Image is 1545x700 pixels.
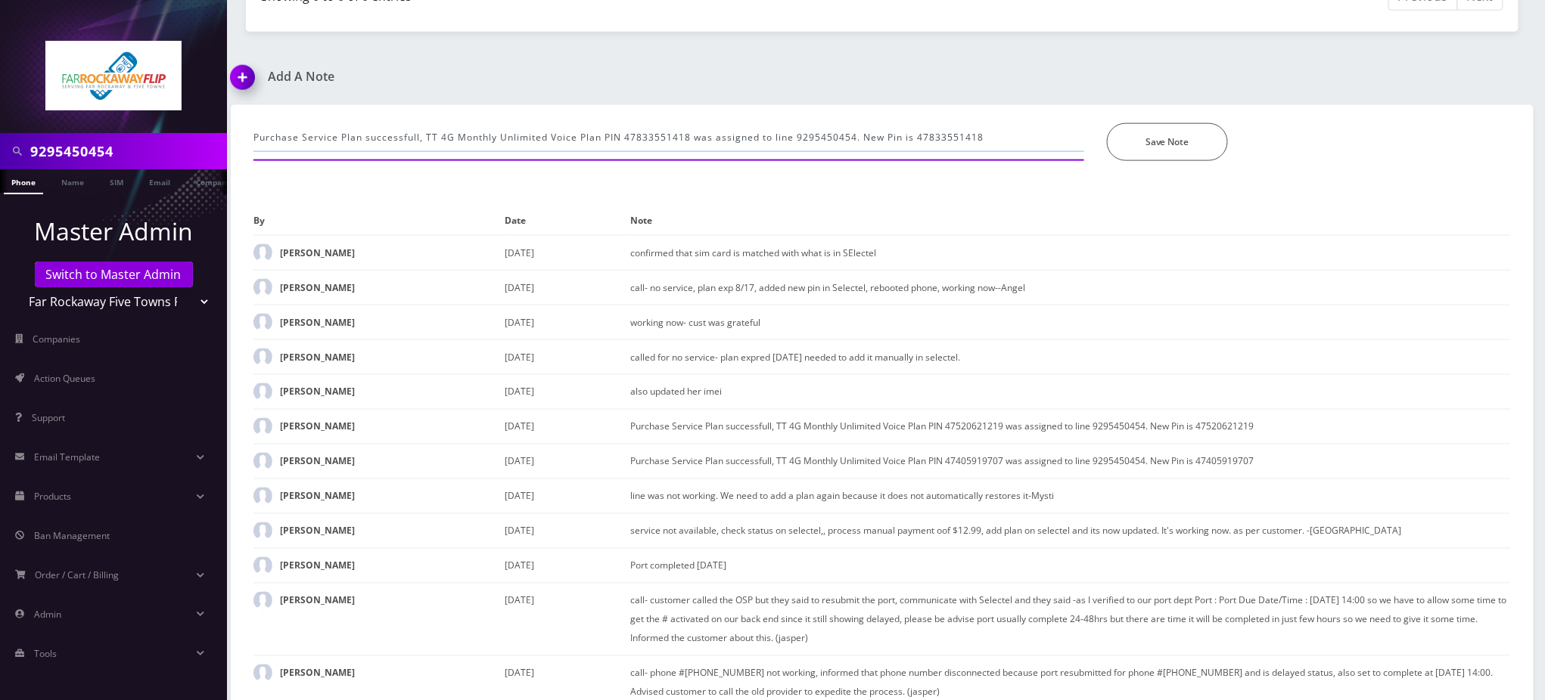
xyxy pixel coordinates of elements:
[280,351,355,364] strong: [PERSON_NAME]
[280,559,355,572] strong: [PERSON_NAME]
[33,333,81,345] span: Companies
[35,262,193,287] a: Switch to Master Admin
[631,235,1511,270] td: confirmed that sim card is matched with what is in SElectel
[280,316,355,329] strong: [PERSON_NAME]
[45,41,182,110] img: Far Rockaway Five Towns Flip
[505,305,630,339] td: [DATE]
[34,451,100,463] span: Email Template
[280,420,355,433] strong: [PERSON_NAME]
[141,169,178,193] a: Email
[280,594,355,607] strong: [PERSON_NAME]
[505,206,630,235] th: Date
[280,386,355,398] strong: [PERSON_NAME]
[36,568,120,581] span: Order / Cart / Billing
[631,513,1511,548] td: service not available, check status on selectel,, process manual payment oof $12.99, add plan on ...
[631,339,1511,374] td: called for no service- plan expred [DATE] needed to add it manually in selectel.
[505,513,630,548] td: [DATE]
[4,169,43,194] a: Phone
[505,339,630,374] td: [DATE]
[505,235,630,270] td: [DATE]
[102,169,131,193] a: SIM
[505,270,630,305] td: [DATE]
[280,455,355,468] strong: [PERSON_NAME]
[631,583,1511,655] td: call- customer called the OSP but they said to resubmit the port, communicate with Selectel and t...
[231,70,871,84] a: Add A Note
[280,490,355,503] strong: [PERSON_NAME]
[631,548,1511,583] td: Port completed [DATE]
[280,667,355,680] strong: [PERSON_NAME]
[631,409,1511,444] td: Purchase Service Plan successfull, TT 4G Monthly Unlimited Voice Plan PIN 47520621219 was assigne...
[280,281,355,294] strong: [PERSON_NAME]
[505,374,630,409] td: [DATE]
[631,206,1511,235] th: Note
[1107,123,1228,161] button: Save Note
[32,411,65,424] span: Support
[505,548,630,583] td: [DATE]
[253,206,505,235] th: By
[34,490,71,503] span: Products
[631,374,1511,409] td: also updated her imei
[631,444,1511,479] td: Purchase Service Plan successfull, TT 4G Monthly Unlimited Voice Plan PIN 47405919707 was assigne...
[54,169,92,193] a: Name
[34,608,61,621] span: Admin
[631,270,1511,305] td: call- no service, plan exp 8/17, added new pin in Selectel, rebooted phone, working now--Angel
[505,479,630,513] td: [DATE]
[631,305,1511,339] td: working now- cust was grateful
[34,529,110,542] span: Ban Management
[505,583,630,655] td: [DATE]
[505,409,630,444] td: [DATE]
[505,444,630,479] td: [DATE]
[631,479,1511,513] td: line was not working. We need to add a plan again because it does not automatically restores it-M...
[34,647,57,660] span: Tools
[188,169,239,193] a: Company
[30,137,223,166] input: Search in Company
[34,372,95,385] span: Action Queues
[253,123,1084,152] input: Enter Text
[280,525,355,537] strong: [PERSON_NAME]
[280,246,355,259] strong: [PERSON_NAME]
